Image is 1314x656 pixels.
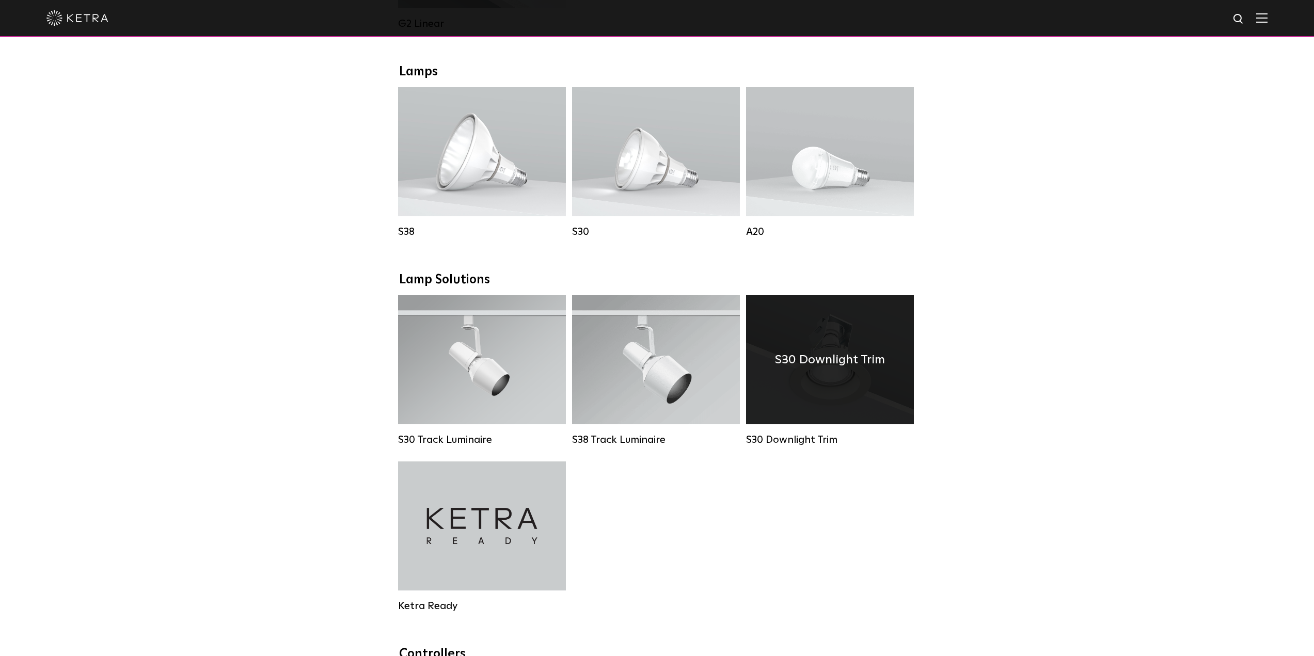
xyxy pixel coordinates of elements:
[1232,13,1245,26] img: search icon
[1256,13,1268,23] img: Hamburger%20Nav.svg
[398,600,566,612] div: Ketra Ready
[399,65,915,79] div: Lamps
[398,461,566,612] a: Ketra Ready Ketra Ready
[572,226,740,238] div: S30
[399,273,915,287] div: Lamp Solutions
[746,295,914,446] a: S30 Downlight Trim S30 Downlight Trim
[46,10,108,26] img: ketra-logo-2019-white
[398,87,566,238] a: S38 Lumen Output:1100Colors:White / BlackBase Type:E26 Edison Base / GU24Beam Angles:10° / 25° / ...
[746,434,914,446] div: S30 Downlight Trim
[398,434,566,446] div: S30 Track Luminaire
[746,226,914,238] div: A20
[746,87,914,238] a: A20 Lumen Output:600 / 800Colors:White / BlackBase Type:E26 Edison Base / GU24Beam Angles:Omni-Di...
[572,87,740,238] a: S30 Lumen Output:1100Colors:White / BlackBase Type:E26 Edison Base / GU24Beam Angles:15° / 25° / ...
[572,295,740,446] a: S38 Track Luminaire Lumen Output:1100Colors:White / BlackBeam Angles:10° / 25° / 40° / 60°Wattage...
[398,226,566,238] div: S38
[398,295,566,446] a: S30 Track Luminaire Lumen Output:1100Colors:White / BlackBeam Angles:15° / 25° / 40° / 60° / 90°W...
[572,434,740,446] div: S38 Track Luminaire
[775,350,885,370] h4: S30 Downlight Trim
